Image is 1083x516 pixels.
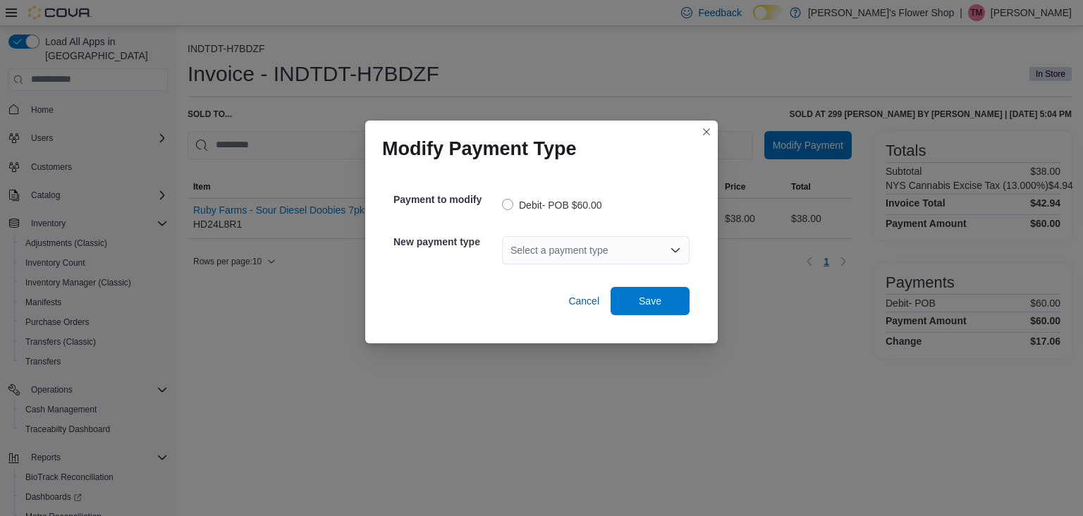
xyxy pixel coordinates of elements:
[382,137,577,160] h1: Modify Payment Type
[611,287,690,315] button: Save
[563,287,605,315] button: Cancel
[670,245,681,256] button: Open list of options
[502,197,602,214] label: Debit- POB $60.00
[393,228,499,256] h5: New payment type
[510,242,512,259] input: Accessible screen reader label
[393,185,499,214] h5: Payment to modify
[698,123,715,140] button: Closes this modal window
[639,294,661,308] span: Save
[568,294,599,308] span: Cancel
